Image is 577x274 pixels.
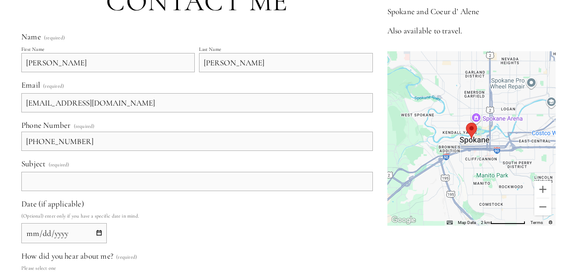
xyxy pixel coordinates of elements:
[21,251,113,261] span: How did you hear about me?
[21,210,373,221] p: (Optional) enter only if you have a specific date in mind.
[199,46,221,52] div: Last Name
[481,220,490,225] span: 2 km
[74,124,95,129] span: (required)
[43,80,64,91] span: (required)
[21,159,45,168] span: Subject
[534,181,551,198] button: Zoom in
[390,215,418,226] a: Open this area in Google Maps (opens a new window)
[390,215,418,226] img: Google
[387,6,556,18] p: Spokane and Coeur d’ Alene
[21,46,44,52] div: First Name
[530,220,543,225] a: Terms
[21,120,70,130] span: Phone Number
[466,123,477,138] div: Zach Nichols Photography Spokane, United States
[21,262,137,274] p: Please select one
[548,220,553,225] a: Report errors in the road map or imagery to Google
[116,251,137,262] span: (required)
[21,80,40,90] span: Email
[387,25,556,37] p: Also available to travel.
[21,32,41,41] span: Name
[21,199,84,209] span: Date (if applicable)
[478,220,528,226] button: Map Scale: 2 km per 78 pixels
[534,198,551,215] button: Zoom out
[44,35,65,40] span: (required)
[49,159,70,170] span: (required)
[447,220,453,226] button: Keyboard shortcuts
[458,220,476,226] button: Map Data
